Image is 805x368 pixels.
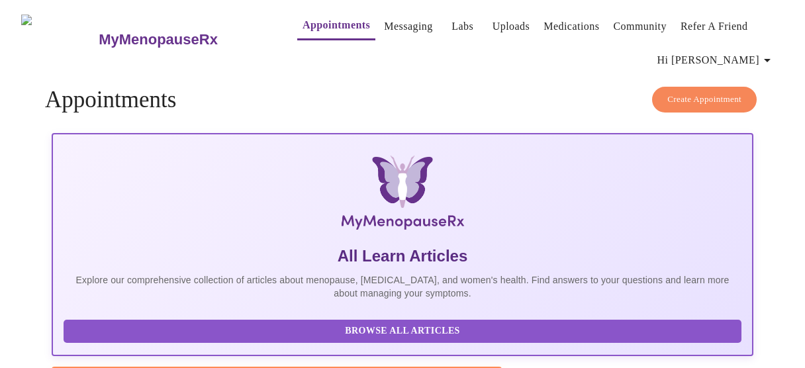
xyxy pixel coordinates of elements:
h3: MyMenopauseRx [99,31,218,48]
span: Hi [PERSON_NAME] [657,51,775,69]
span: Browse All Articles [77,323,728,340]
button: Community [608,13,672,40]
button: Appointments [297,12,375,40]
a: Appointments [303,16,370,34]
p: Explore our comprehensive collection of articles about menopause, [MEDICAL_DATA], and women's hea... [64,273,741,300]
span: Create Appointment [667,92,741,107]
img: MyMenopauseRx Logo [21,15,97,64]
a: Uploads [493,17,530,36]
button: Uploads [487,13,536,40]
a: MyMenopauseRx [97,17,271,63]
button: Medications [538,13,604,40]
button: Browse All Articles [64,320,741,343]
a: Browse All Articles [64,324,745,336]
h4: Appointments [45,87,760,113]
button: Refer a Friend [675,13,753,40]
button: Create Appointment [652,87,757,113]
a: Medications [544,17,599,36]
a: Refer a Friend [681,17,748,36]
button: Labs [442,13,484,40]
h5: All Learn Articles [64,246,741,267]
button: Hi [PERSON_NAME] [652,47,781,73]
a: Labs [451,17,473,36]
button: Messaging [379,13,438,40]
a: Community [613,17,667,36]
img: MyMenopauseRx Logo [169,156,636,235]
a: Messaging [384,17,432,36]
